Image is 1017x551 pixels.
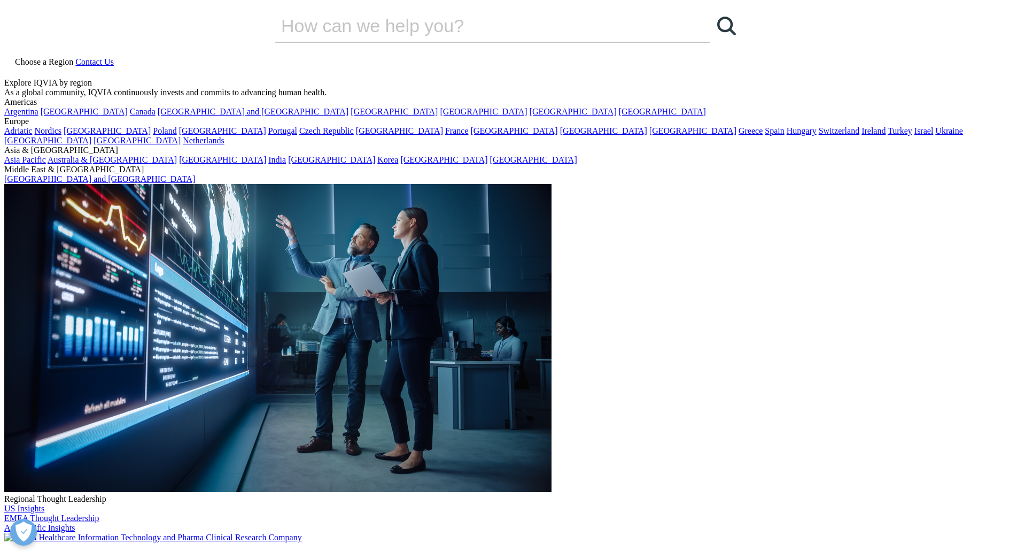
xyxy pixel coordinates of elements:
[787,126,817,135] a: Hungary
[268,126,297,135] a: Portugal
[471,126,558,135] a: [GEOGRAPHIC_DATA]
[4,155,46,164] a: Asia Pacific
[445,126,469,135] a: France
[4,184,552,492] img: 2093_analyzing-data-using-big-screen-display-and-laptop.png
[4,97,1013,107] div: Americas
[4,523,75,532] a: Asia Pacific Insights
[130,107,156,116] a: Canada
[153,126,176,135] a: Poland
[861,126,886,135] a: Ireland
[94,136,181,145] a: [GEOGRAPHIC_DATA]
[619,107,706,116] a: [GEOGRAPHIC_DATA]
[179,155,266,164] a: [GEOGRAPHIC_DATA]
[710,10,742,42] a: Search
[351,107,438,116] a: [GEOGRAPHIC_DATA]
[4,165,1013,174] div: Middle East & [GEOGRAPHIC_DATA]
[75,57,114,66] a: Contact Us
[34,126,61,135] a: Nordics
[4,514,99,523] a: EMEA Thought Leadership
[888,126,912,135] a: Turkey
[717,17,736,35] svg: Search
[48,155,177,164] a: Australia & [GEOGRAPHIC_DATA]
[4,126,32,135] a: Adriatic
[4,78,1013,88] div: Explore IQVIA by region
[64,126,151,135] a: [GEOGRAPHIC_DATA]
[400,155,487,164] a: [GEOGRAPHIC_DATA]
[299,126,354,135] a: Czech Republic
[530,107,617,116] a: [GEOGRAPHIC_DATA]
[560,126,647,135] a: [GEOGRAPHIC_DATA]
[288,155,375,164] a: [GEOGRAPHIC_DATA]
[440,107,527,116] a: [GEOGRAPHIC_DATA]
[4,494,1013,504] div: Regional Thought Leadership
[41,107,128,116] a: [GEOGRAPHIC_DATA]
[10,519,37,546] button: Open Preferences
[4,117,1013,126] div: Europe
[4,107,38,116] a: Argentina
[914,126,934,135] a: Israel
[490,155,577,164] a: [GEOGRAPHIC_DATA]
[765,126,784,135] a: Spain
[4,146,1013,155] div: Asia & [GEOGRAPHIC_DATA]
[4,533,302,542] img: IQVIA Healthcare Information Technology and Pharma Clinical Research Company
[935,126,963,135] a: Ukraine
[183,136,224,145] a: Netherlands
[275,10,680,42] input: Search
[4,174,195,183] a: [GEOGRAPHIC_DATA] and [GEOGRAPHIC_DATA]
[356,126,443,135] a: [GEOGRAPHIC_DATA]
[4,88,1013,97] div: As a global community, IQVIA continuously invests and commits to advancing human health.
[15,57,73,66] span: Choose a Region
[819,126,859,135] a: Switzerland
[4,136,91,145] a: [GEOGRAPHIC_DATA]
[158,107,348,116] a: [GEOGRAPHIC_DATA] and [GEOGRAPHIC_DATA]
[4,504,44,513] a: US Insights
[377,155,398,164] a: Korea
[739,126,763,135] a: Greece
[268,155,286,164] a: India
[179,126,266,135] a: [GEOGRAPHIC_DATA]
[649,126,736,135] a: [GEOGRAPHIC_DATA]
